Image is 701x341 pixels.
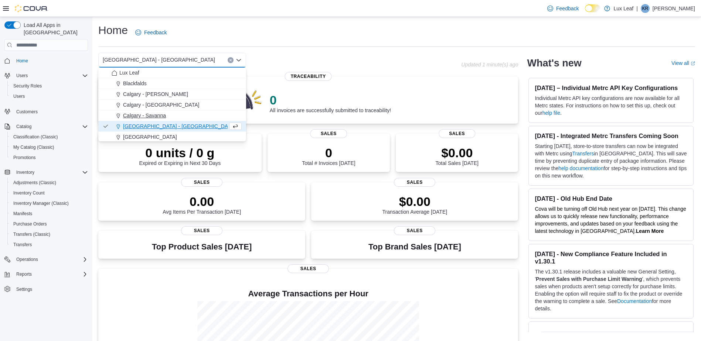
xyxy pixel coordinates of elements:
[10,82,88,90] span: Security Roles
[98,132,246,142] button: [GEOGRAPHIC_DATA]
[16,58,28,64] span: Home
[7,142,91,152] button: My Catalog (Classic)
[270,93,391,107] p: 0
[13,180,56,186] span: Adjustments (Classic)
[10,209,35,218] a: Manifests
[1,167,91,178] button: Inventory
[7,178,91,188] button: Adjustments (Classic)
[98,110,246,121] button: Calgary - Savanna
[123,101,199,108] span: Calgary - [GEOGRAPHIC_DATA]
[103,55,215,64] span: [GEOGRAPHIC_DATA] - [GEOGRAPHIC_DATA]
[13,122,88,131] span: Catalog
[98,100,246,110] button: Calgary - [GEOGRAPHIC_DATA]
[614,4,634,13] p: Lux Leaf
[16,109,38,115] span: Customers
[13,122,34,131] button: Catalog
[310,129,347,138] span: Sales
[13,255,88,264] span: Operations
[10,220,88,228] span: Purchase Orders
[10,189,88,197] span: Inventory Count
[10,143,57,152] a: My Catalog (Classic)
[16,73,28,79] span: Users
[536,276,642,282] strong: Prevent Sales with Purchase Limit Warning
[13,270,35,279] button: Reports
[98,68,246,207] div: Choose from the following options
[1,269,91,279] button: Reports
[382,194,448,215] div: Transaction Average [DATE]
[10,132,61,141] a: Classification (Classic)
[16,124,31,130] span: Catalog
[13,242,32,248] span: Transfers
[132,25,170,40] a: Feedback
[10,230,88,239] span: Transfers (Classic)
[144,29,167,36] span: Feedback
[10,153,88,162] span: Promotions
[1,284,91,294] button: Settings
[10,209,88,218] span: Manifests
[104,289,512,298] h4: Average Transactions per Hour
[163,194,241,215] div: Avg Items Per Transaction [DATE]
[10,240,35,249] a: Transfers
[139,145,221,166] div: Expired or Expiring in Next 30 Days
[7,198,91,209] button: Inventory Manager (Classic)
[123,112,166,119] span: Calgary - Savanna
[10,199,88,208] span: Inventory Manager (Classic)
[7,81,91,91] button: Security Roles
[302,145,355,160] p: 0
[13,168,88,177] span: Inventory
[21,21,88,36] span: Load All Apps in [GEOGRAPHIC_DATA]
[7,152,91,163] button: Promotions
[13,285,35,294] a: Settings
[671,60,695,66] a: View allExternal link
[10,132,88,141] span: Classification (Classic)
[13,270,88,279] span: Reports
[15,5,48,12] img: Cova
[7,188,91,198] button: Inventory Count
[572,151,594,156] a: Transfers
[123,133,177,141] span: [GEOGRAPHIC_DATA]
[368,242,461,251] h3: Top Brand Sales [DATE]
[617,298,652,304] a: Documentation
[16,256,38,262] span: Operations
[636,4,638,13] p: |
[98,68,246,78] button: Lux Leaf
[98,78,246,89] button: Blackfalds
[13,168,37,177] button: Inventory
[181,226,222,235] span: Sales
[119,69,139,76] span: Lux Leaf
[16,286,32,292] span: Settings
[13,190,45,196] span: Inventory Count
[228,57,234,63] button: Clear input
[13,93,25,99] span: Users
[535,132,687,139] h3: [DATE] - Integrated Metrc Transfers Coming Soon
[16,169,34,175] span: Inventory
[535,206,686,234] span: Cova will be turning off Old Hub next year on [DATE]. This change allows us to quickly release ne...
[13,221,47,227] span: Purchase Orders
[13,134,58,140] span: Classification (Classic)
[13,56,31,65] a: Home
[13,107,41,116] a: Customers
[7,91,91,101] button: Users
[394,178,435,187] span: Sales
[436,145,479,160] p: $0.00
[558,165,603,171] a: help documentation
[163,194,241,209] p: 0.00
[1,254,91,265] button: Operations
[13,285,88,294] span: Settings
[98,121,246,132] button: [GEOGRAPHIC_DATA] - [GEOGRAPHIC_DATA]
[152,242,252,251] h3: Top Product Sales [DATE]
[302,145,355,166] div: Total # Invoices [DATE]
[535,142,687,179] p: Starting [DATE], store-to-store transfers can now be integrated with Metrc using in [GEOGRAPHIC_D...
[4,52,88,314] nav: Complex example
[10,189,48,197] a: Inventory Count
[542,110,560,116] a: help file
[123,90,188,98] span: Calgary - [PERSON_NAME]
[13,71,88,80] span: Users
[285,72,332,81] span: Traceability
[7,240,91,250] button: Transfers
[13,155,36,161] span: Promotions
[10,92,28,101] a: Users
[13,200,69,206] span: Inventory Manager (Classic)
[139,145,221,160] p: 0 units / 0 g
[636,228,664,234] a: Learn More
